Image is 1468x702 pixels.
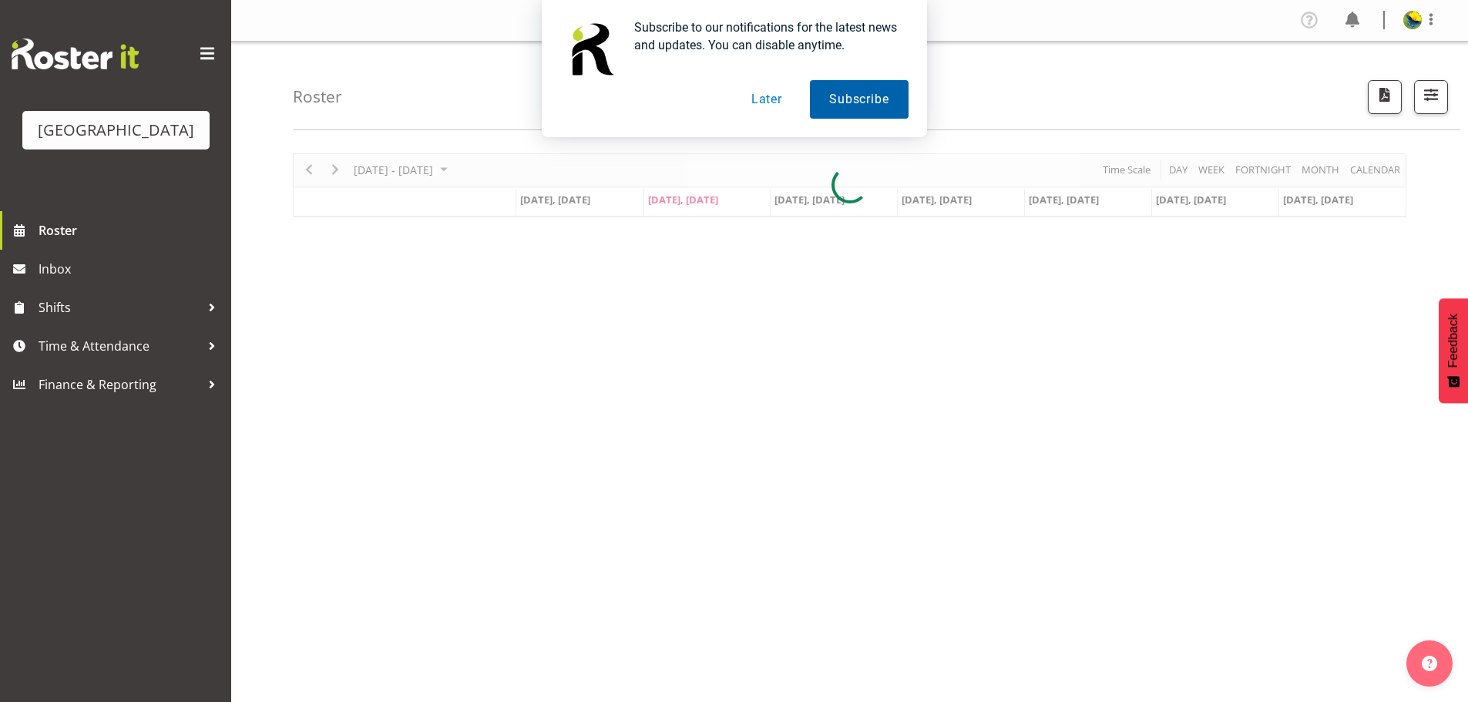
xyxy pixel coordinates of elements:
[810,80,908,119] button: Subscribe
[1422,656,1437,671] img: help-xxl-2.png
[39,257,223,280] span: Inbox
[622,18,909,54] div: Subscribe to our notifications for the latest news and updates. You can disable anytime.
[560,18,622,80] img: notification icon
[39,219,223,242] span: Roster
[1446,314,1460,368] span: Feedback
[732,80,801,119] button: Later
[39,296,200,319] span: Shifts
[39,334,200,358] span: Time & Attendance
[39,373,200,396] span: Finance & Reporting
[1439,298,1468,403] button: Feedback - Show survey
